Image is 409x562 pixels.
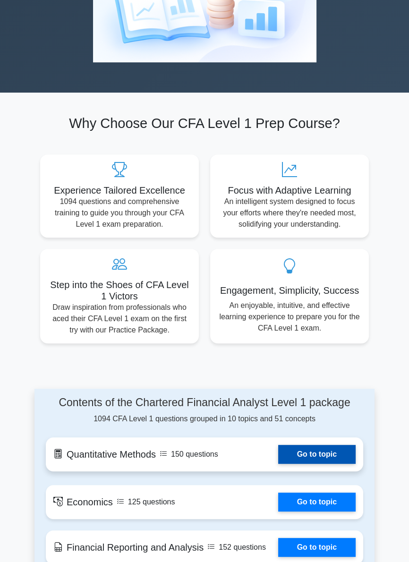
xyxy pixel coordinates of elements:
[48,279,191,302] h5: Step into the Shoes of CFA Level 1 Victors
[40,115,369,132] h2: Why Choose Our CFA Level 1 Prep Course?
[218,185,361,196] h5: Focus with Adaptive Learning
[46,396,363,409] h4: Contents of the Chartered Financial Analyst Level 1 package
[278,493,356,511] a: Go to topic
[48,185,191,196] h5: Experience Tailored Excellence
[218,300,361,334] p: An enjoyable, intuitive, and effective learning experience to prepare you for the CFA Level 1 exam.
[48,302,191,336] p: Draw inspiration from professionals who aced their CFA Level 1 exam on the first try with our Pra...
[278,445,356,464] a: Go to topic
[48,196,191,230] p: 1094 questions and comprehensive training to guide you through your CFA Level 1 exam preparation.
[218,196,361,230] p: An intelligent system designed to focus your efforts where they're needed most, solidifying your ...
[46,396,363,425] div: 1094 CFA Level 1 questions grouped in 10 topics and 51 concepts
[278,538,356,557] a: Go to topic
[218,285,361,296] h5: Engagement, Simplicity, Success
